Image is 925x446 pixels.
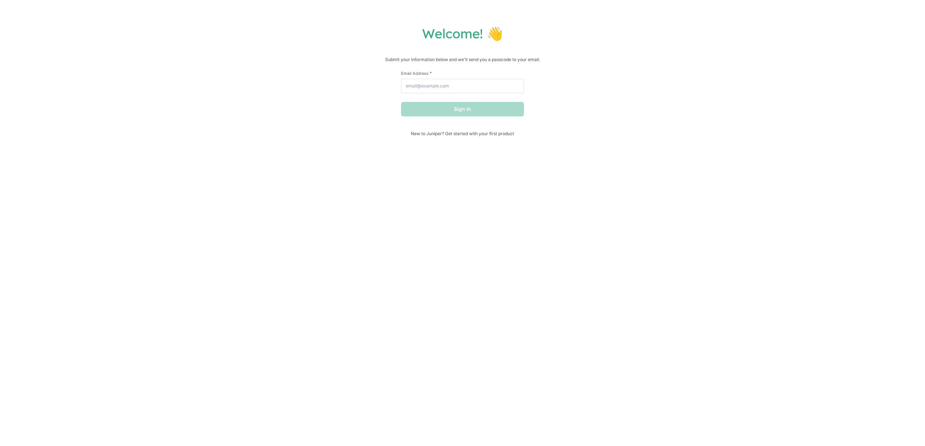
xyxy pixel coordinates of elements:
span: This field is required. [430,70,432,76]
h1: Welcome! 👋 [7,25,918,42]
p: Submit your information below and we'll send you a passcode to your email. [7,56,918,63]
label: Email Address [401,70,524,76]
span: New to Juniper? Get started with your first product [401,131,524,136]
input: email@example.com [401,79,524,93]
